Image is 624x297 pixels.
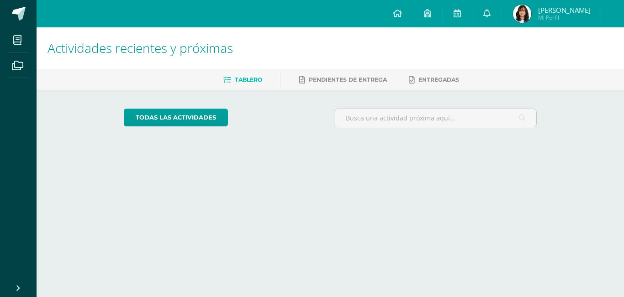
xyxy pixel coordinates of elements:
[334,109,537,127] input: Busca una actividad próxima aquí...
[235,76,262,83] span: Tablero
[309,76,387,83] span: Pendientes de entrega
[513,5,531,23] img: 1323a6f7be21f7b74fb56d4b01f64e1b.png
[538,14,591,21] span: Mi Perfil
[538,5,591,15] span: [PERSON_NAME]
[418,76,459,83] span: Entregadas
[409,73,459,87] a: Entregadas
[124,109,228,126] a: todas las Actividades
[223,73,262,87] a: Tablero
[48,39,233,57] span: Actividades recientes y próximas
[299,73,387,87] a: Pendientes de entrega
